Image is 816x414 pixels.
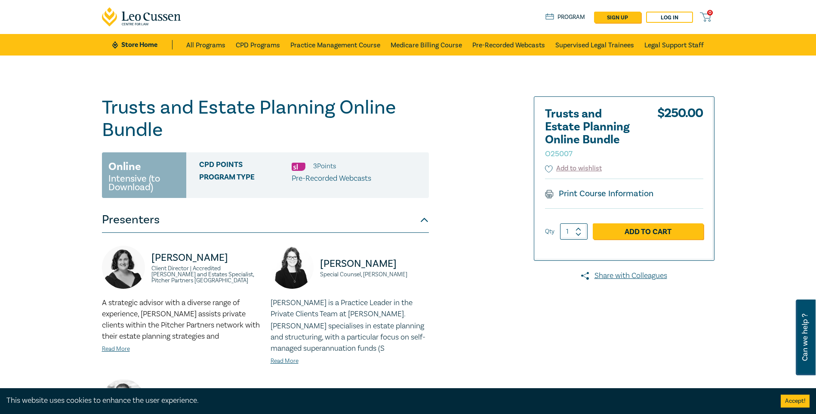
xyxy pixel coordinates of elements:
[545,188,654,199] a: Print Course Information
[391,34,462,56] a: Medicare Billing Course
[313,161,336,172] li: 3 Point s
[292,173,371,184] p: Pre-Recorded Webcasts
[112,40,172,49] a: Store Home
[320,272,429,278] small: Special Counsel, [PERSON_NAME]
[102,207,429,233] button: Presenters
[781,395,810,408] button: Accept cookies
[801,305,809,370] span: Can we help ?
[271,321,429,354] p: [PERSON_NAME] specialises in estate planning and structuring, with a particular focus on self-man...
[555,34,634,56] a: Supervised Legal Trainees
[108,174,180,192] small: Intensive (to Download)
[151,251,260,265] p: [PERSON_NAME]
[545,227,554,236] label: Qty
[545,108,640,159] h2: Trusts and Estate Planning Online Bundle
[271,246,314,289] img: https://s3.ap-southeast-2.amazonaws.com/leo-cussen-store-production-content/Contacts/Rowdy%20John...
[271,297,429,320] p: [PERSON_NAME] is a Practice Leader in the Private Clients Team at [PERSON_NAME].
[236,34,280,56] a: CPD Programs
[644,34,704,56] a: Legal Support Staff
[534,270,714,281] a: Share with Colleagues
[594,12,641,23] a: sign up
[593,223,703,240] a: Add to Cart
[545,12,585,22] a: Program
[102,96,429,141] h1: Trusts and Estate Planning Online Bundle
[292,163,305,171] img: Substantive Law
[472,34,545,56] a: Pre-Recorded Webcasts
[102,298,260,341] span: A strategic advisor with a diverse range of experience, [PERSON_NAME] assists private clients wit...
[199,173,292,184] span: Program type
[290,34,380,56] a: Practice Management Course
[657,108,703,164] div: $ 250.00
[186,34,225,56] a: All Programs
[646,12,693,23] a: Log in
[151,266,260,284] small: Client Director | Accredited [PERSON_NAME] and Estates Specialist, Pitcher Partners [GEOGRAPHIC_D...
[6,395,768,406] div: This website uses cookies to enhance the user experience.
[108,159,141,174] h3: Online
[102,345,130,353] a: Read More
[545,164,602,173] button: Add to wishlist
[707,10,713,15] span: 0
[560,223,588,240] input: 1
[271,357,299,365] a: Read More
[199,161,292,172] span: CPD Points
[545,149,573,159] small: O25007
[102,246,145,289] img: https://s3.ap-southeast-2.amazonaws.com/leo-cussen-store-production-content/Contacts/Anna%20Hacke...
[320,257,429,271] p: [PERSON_NAME]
